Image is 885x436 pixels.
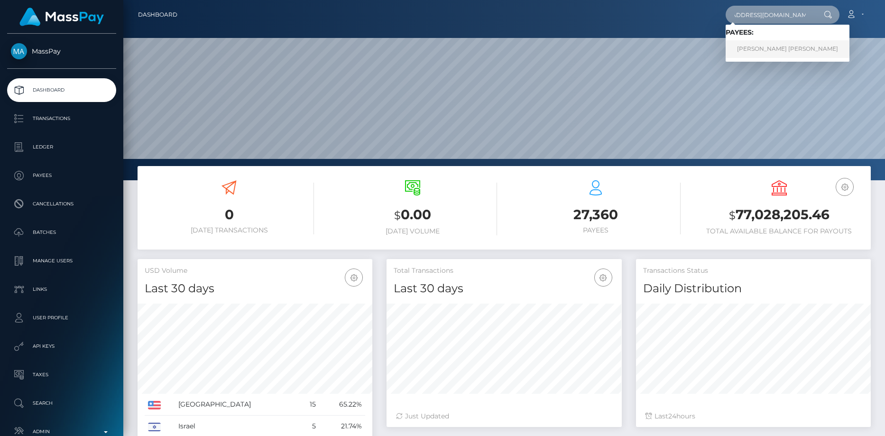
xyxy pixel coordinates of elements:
td: 15 [299,394,319,416]
span: MassPay [7,47,116,56]
h6: Total Available Balance for Payouts [695,227,864,235]
a: Dashboard [138,5,177,25]
p: Payees [11,168,112,183]
h4: Last 30 days [394,280,614,297]
h3: 0.00 [328,205,498,225]
a: Transactions [7,107,116,130]
p: Cancellations [11,197,112,211]
a: User Profile [7,306,116,330]
a: Links [7,278,116,301]
a: Payees [7,164,116,187]
a: Cancellations [7,192,116,216]
h3: 0 [145,205,314,224]
p: Taxes [11,368,112,382]
p: Links [11,282,112,297]
div: Just Updated [396,411,612,421]
a: Manage Users [7,249,116,273]
p: Batches [11,225,112,240]
a: Dashboard [7,78,116,102]
input: Search... [726,6,815,24]
img: IL.png [148,423,161,431]
a: API Keys [7,334,116,358]
a: Taxes [7,363,116,387]
p: Search [11,396,112,410]
a: Search [7,391,116,415]
small: $ [394,209,401,222]
h5: Transactions Status [643,266,864,276]
h3: 77,028,205.46 [695,205,864,225]
p: User Profile [11,311,112,325]
p: API Keys [11,339,112,353]
a: [PERSON_NAME] [PERSON_NAME] [726,40,849,58]
div: Last hours [645,411,861,421]
p: Dashboard [11,83,112,97]
p: Manage Users [11,254,112,268]
h5: Total Transactions [394,266,614,276]
h6: Payees: [726,28,849,37]
a: Ledger [7,135,116,159]
h6: [DATE] Transactions [145,226,314,234]
td: [GEOGRAPHIC_DATA] [175,394,299,416]
h4: Daily Distribution [643,280,864,297]
small: $ [729,209,736,222]
img: MassPay [11,43,27,59]
a: Batches [7,221,116,244]
span: 24 [668,412,676,420]
h6: [DATE] Volume [328,227,498,235]
h6: Payees [511,226,681,234]
td: 65.22% [319,394,365,416]
p: Transactions [11,111,112,126]
p: Ledger [11,140,112,154]
img: MassPay Logo [19,8,104,26]
img: US.png [148,401,161,409]
h5: USD Volume [145,266,365,276]
h4: Last 30 days [145,280,365,297]
h3: 27,360 [511,205,681,224]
